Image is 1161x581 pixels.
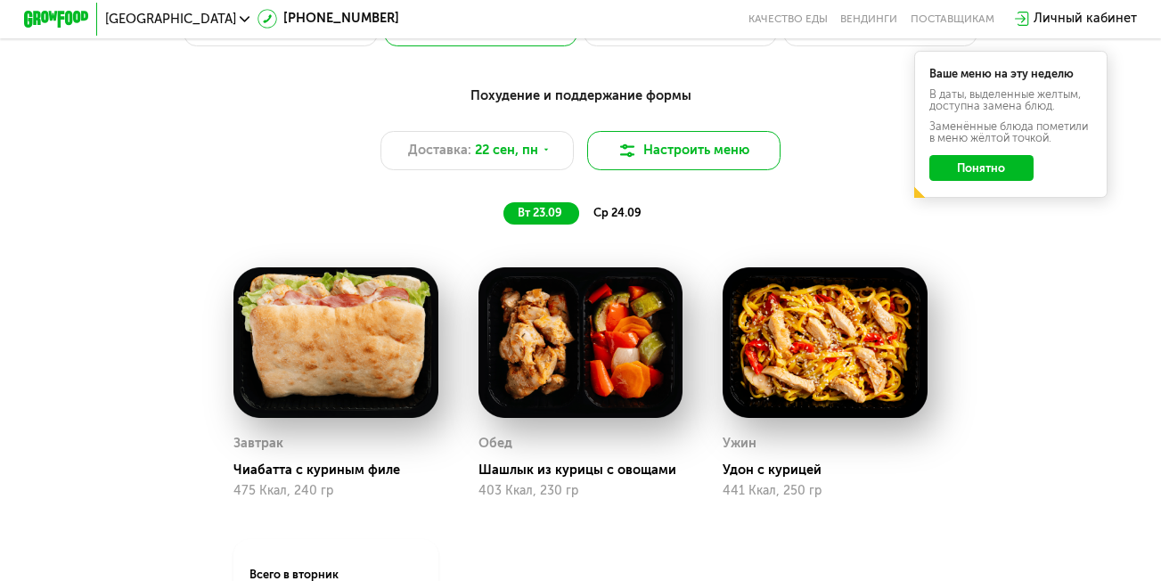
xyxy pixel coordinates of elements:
[478,484,683,498] div: 403 Ккал, 230 гр
[840,12,897,25] a: Вендинги
[233,484,437,498] div: 475 Ккал, 240 гр
[587,131,781,169] button: Настроить меню
[105,12,236,25] span: [GEOGRAPHIC_DATA]
[258,9,399,29] a: [PHONE_NUMBER]
[478,431,512,455] div: Обед
[478,462,696,478] div: Шашлык из курицы с овощами
[233,462,451,478] div: Чиабатта с куриным филе
[593,206,642,219] span: ср 24.09
[911,12,994,25] div: поставщикам
[929,155,1034,181] button: Понятно
[929,121,1093,143] div: Заменённые блюда пометили в меню жёлтой точкой.
[723,431,756,455] div: Ужин
[1034,9,1137,29] div: Личный кабинет
[723,462,940,478] div: Удон с курицей
[748,12,828,25] a: Качество еды
[233,431,283,455] div: Завтрак
[929,89,1093,111] div: В даты, выделенные желтым, доступна замена блюд.
[103,86,1058,106] div: Похудение и поддержание формы
[475,141,538,160] span: 22 сен, пн
[929,69,1093,80] div: Ваше меню на эту неделю
[723,484,927,498] div: 441 Ккал, 250 гр
[408,141,471,160] span: Доставка:
[518,206,562,219] span: вт 23.09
